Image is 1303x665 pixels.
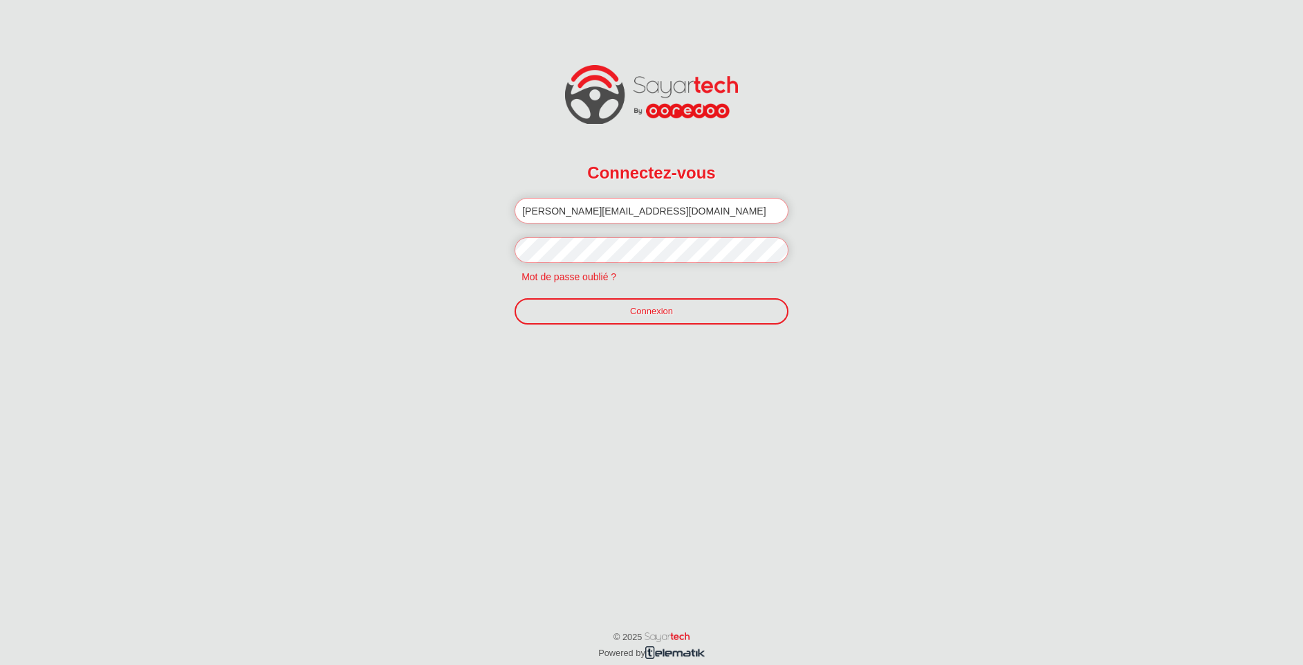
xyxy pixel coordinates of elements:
p: © 2025 Powered by [554,617,749,661]
input: Email [515,198,788,224]
img: telematik.png [645,646,705,658]
img: word_sayartech.png [645,632,690,642]
h2: Connectez-vous [515,154,788,191]
a: Mot de passe oublié ? [515,271,623,282]
a: Connexion [515,298,788,325]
